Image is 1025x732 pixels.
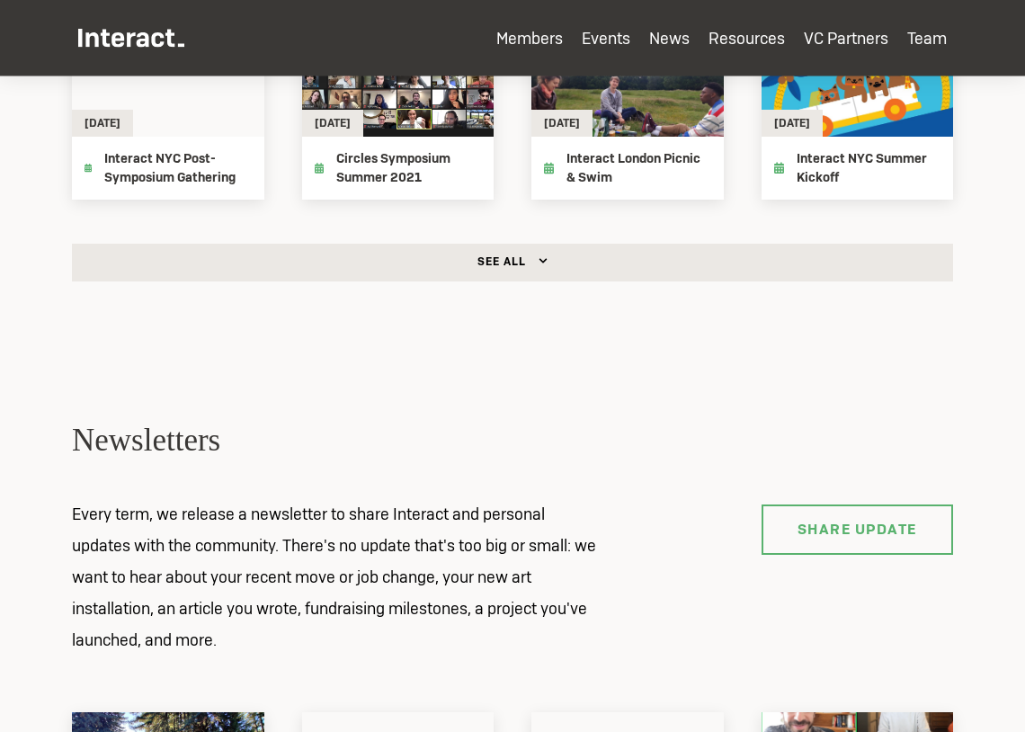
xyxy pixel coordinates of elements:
h4: Circles Symposium Summer 2021 [336,149,481,187]
h2: Newsletters [72,420,953,462]
time: [DATE] [544,116,580,130]
a: News [649,28,690,49]
a: [DATE]Interact NYC Summer Kickoff [762,42,954,200]
a: [DATE]Circles Symposium Summer 2021 [302,42,495,200]
time: [DATE] [315,116,351,130]
a: [DATE]Interact London Picnic & Swim [531,42,724,200]
a: [DATE]Interact NYC Post-Symposium Gathering [72,42,264,200]
div: See All [72,244,953,281]
h4: Interact London Picnic & Swim [566,149,710,187]
p: Every term, we release a newsletter to share Interact and personal updates with the community. Th... [53,498,619,656]
a: Members [496,28,563,49]
a: Resources [709,28,785,49]
time: [DATE] [85,116,120,130]
time: [DATE] [774,116,810,130]
a: VC Partners [804,28,888,49]
img: Interact Logo [78,29,184,48]
h4: Interact NYC Post-Symposium Gathering [104,149,251,187]
a: Share Update [762,504,954,555]
a: Events [582,28,630,49]
a: Team [907,28,947,49]
h4: Interact NYC Summer Kickoff [797,149,940,187]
